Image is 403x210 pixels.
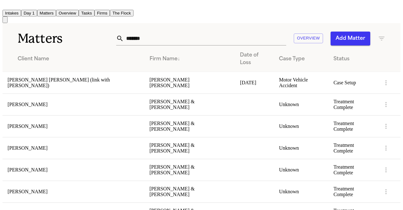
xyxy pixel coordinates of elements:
[94,10,110,16] button: Firms
[328,93,377,115] td: Treatment Complete
[3,4,10,9] a: Home
[3,72,145,93] td: [PERSON_NAME] [PERSON_NAME] (link with [PERSON_NAME])
[274,137,328,159] td: Unknown
[3,137,145,159] td: [PERSON_NAME]
[328,159,377,181] td: Treatment Complete
[18,31,116,46] h1: Matters
[3,159,145,181] td: [PERSON_NAME]
[145,93,235,115] td: [PERSON_NAME] & [PERSON_NAME]
[328,115,377,137] td: Treatment Complete
[56,10,79,16] button: Overview
[145,72,235,93] td: [PERSON_NAME] [PERSON_NAME]
[110,10,133,16] button: The Flock
[3,10,21,15] a: Intakes
[18,55,139,63] div: Client Name
[3,93,145,115] td: [PERSON_NAME]
[274,93,328,115] td: Unknown
[331,32,370,45] button: Add Matter
[79,10,94,16] button: Tasks
[3,3,10,9] img: Finch Logo
[37,10,56,16] button: Matters
[235,72,274,93] td: [DATE]
[21,10,37,15] a: Day 1
[110,10,133,15] a: The Flock
[274,159,328,181] td: Unknown
[274,115,328,137] td: Unknown
[274,181,328,202] td: Unknown
[150,55,230,63] div: Firm Name ↓
[328,181,377,202] td: Treatment Complete
[3,10,21,16] button: Intakes
[328,137,377,159] td: Treatment Complete
[3,181,145,202] td: [PERSON_NAME]
[328,72,377,93] td: Case Setup
[145,137,235,159] td: [PERSON_NAME] & [PERSON_NAME]
[3,115,145,137] td: [PERSON_NAME]
[240,51,269,67] div: Date of Loss
[145,181,235,202] td: [PERSON_NAME] & [PERSON_NAME]
[145,159,235,181] td: [PERSON_NAME] & [PERSON_NAME]
[333,55,372,63] div: Status
[279,55,323,63] div: Case Type
[37,10,56,15] a: Matters
[56,10,79,15] a: Overview
[79,10,94,15] a: Tasks
[21,10,37,16] button: Day 1
[274,72,328,93] td: Motor Vehicle Accident
[294,33,323,43] button: Overview
[145,115,235,137] td: [PERSON_NAME] & [PERSON_NAME]
[94,10,110,15] a: Firms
